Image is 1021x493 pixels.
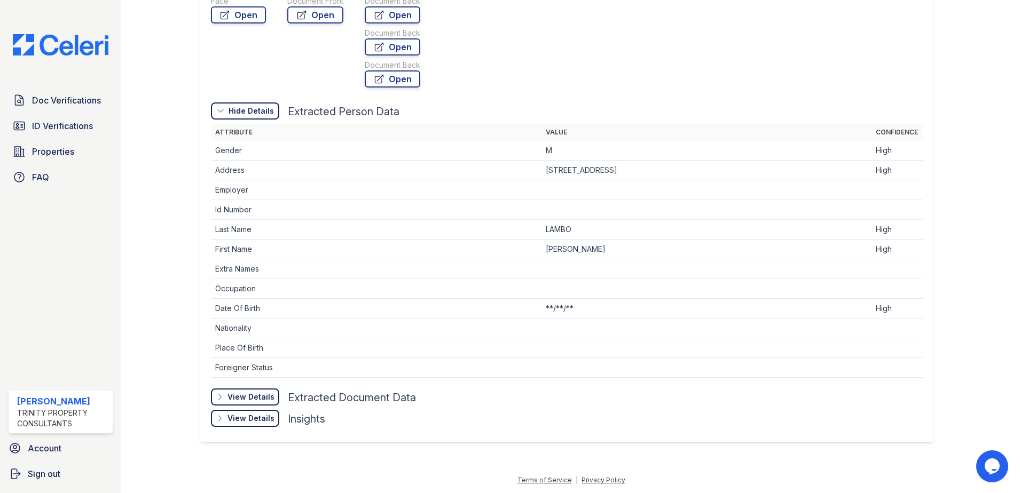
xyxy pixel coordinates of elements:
td: High [871,240,923,259]
td: Id Number [211,200,541,220]
a: Privacy Policy [582,476,625,484]
td: Employer [211,180,541,200]
td: Extra Names [211,259,541,279]
a: ID Verifications [9,115,113,137]
a: Open [211,6,266,23]
td: [PERSON_NAME] [541,240,872,259]
a: Account [4,438,117,459]
a: Open [365,70,420,88]
th: Attribute [211,124,541,141]
div: Hide Details [229,106,274,116]
a: FAQ [9,166,113,188]
a: Open [365,6,420,23]
a: Doc Verifications [9,90,113,111]
a: Open [287,6,343,23]
div: Document Back [365,28,420,38]
div: Insights [288,411,325,426]
td: Gender [211,141,541,161]
a: Sign out [4,463,117,484]
td: Place Of Birth [211,338,541,358]
span: Account [28,442,61,455]
span: FAQ [32,171,49,184]
div: View Details [227,413,274,424]
a: Terms of Service [517,476,572,484]
td: High [871,141,923,161]
div: | [576,476,578,484]
td: [STREET_ADDRESS] [541,161,872,180]
td: Last Name [211,220,541,240]
td: Foreigner Status [211,358,541,378]
iframe: chat widget [976,450,1010,482]
div: Extracted Document Data [288,390,416,405]
a: Open [365,38,420,55]
td: Nationality [211,319,541,338]
a: Properties [9,141,113,162]
td: LAMBO [541,220,872,240]
span: Doc Verifications [32,94,101,107]
div: Extracted Person Data [288,104,399,119]
td: M [541,141,872,161]
th: Value [541,124,872,141]
td: Occupation [211,279,541,299]
td: High [871,220,923,240]
td: High [871,299,923,319]
div: Document Back [365,60,420,70]
span: ID Verifications [32,120,93,132]
td: First Name [211,240,541,259]
span: Properties [32,145,74,158]
img: CE_Logo_Blue-a8612792a0a2168367f1c8372b55b34899dd931a85d93a1a3d3e32e68fde9ad4.png [4,34,117,55]
td: Date Of Birth [211,299,541,319]
th: Confidence [871,124,923,141]
div: Trinity Property Consultants [17,408,108,429]
span: Sign out [28,467,60,480]
td: High [871,161,923,180]
div: View Details [227,392,274,402]
td: Address [211,161,541,180]
div: [PERSON_NAME] [17,395,108,408]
